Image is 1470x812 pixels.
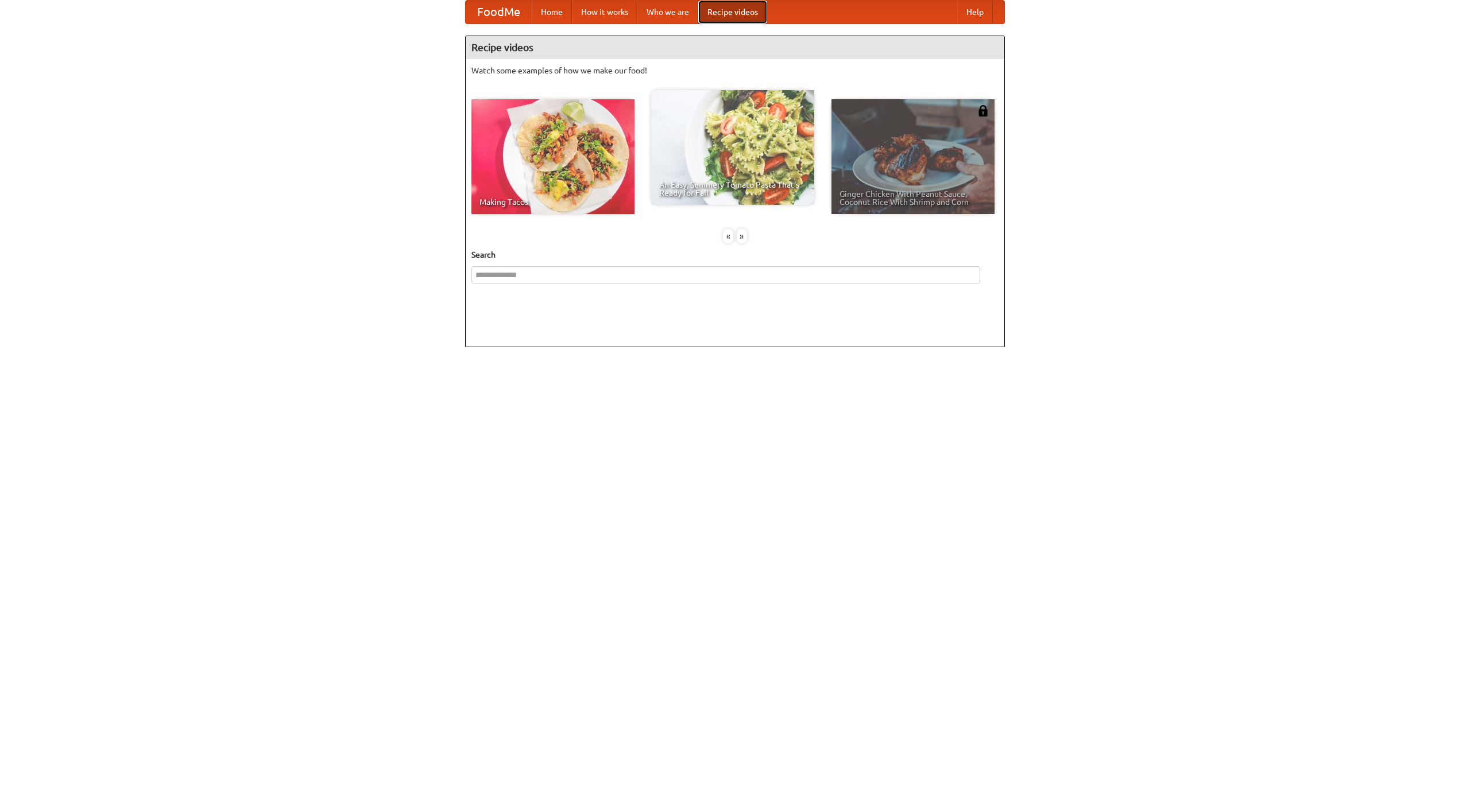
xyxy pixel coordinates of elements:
img: 483408.png [977,105,989,116]
span: An Easy, Summery Tomato Pasta That's Ready for Fall [659,181,806,197]
div: » [737,229,747,243]
a: Who we are [637,1,698,24]
a: Recipe videos [698,1,767,24]
p: Watch some examples of how we make our food! [471,65,999,76]
a: Making Tacos [471,99,635,214]
span: Making Tacos [479,198,626,206]
h4: Recipe videos [466,36,1004,59]
a: An Easy, Summery Tomato Pasta That's Ready for Fall [651,90,814,205]
h5: Search [471,249,999,261]
a: Help [957,1,993,24]
a: Home [532,1,572,24]
div: « [723,229,733,243]
a: How it works [572,1,637,24]
a: FoodMe [466,1,532,24]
